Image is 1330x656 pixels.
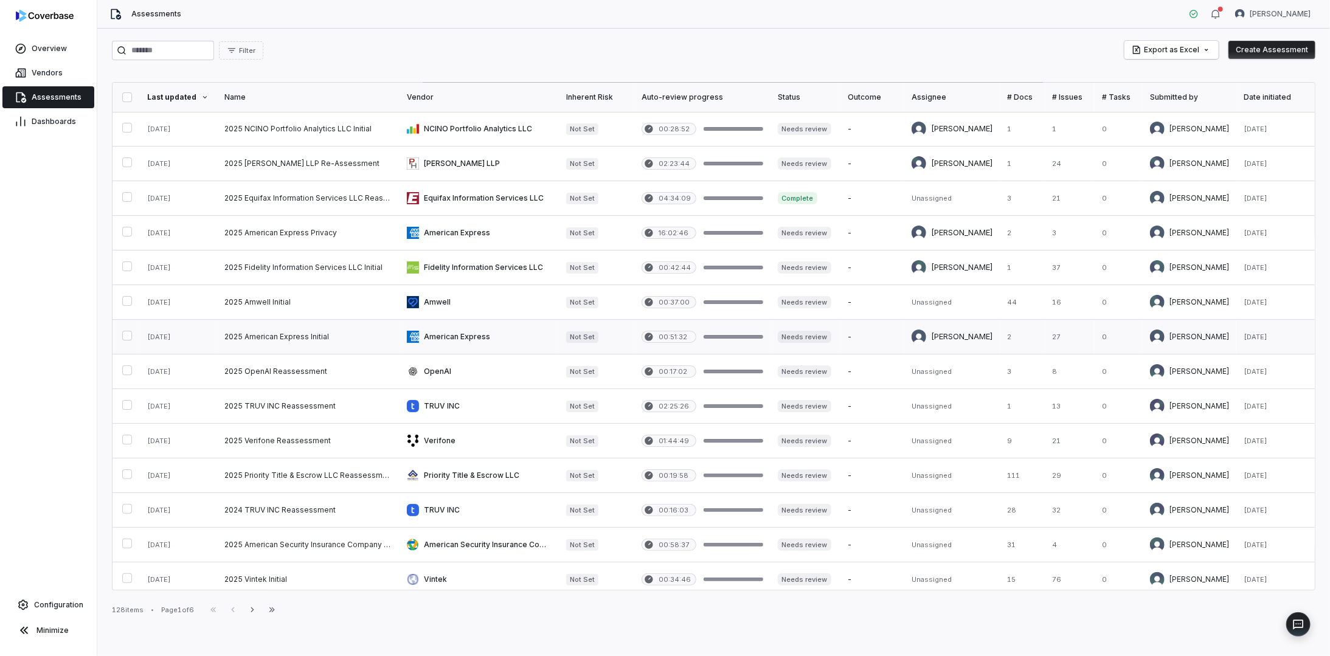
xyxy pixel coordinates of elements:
[36,626,69,635] span: Minimize
[1228,5,1318,23] button: Bridget Seagraves avatar[PERSON_NAME]
[841,389,904,424] td: -
[147,92,210,102] div: Last updated
[841,528,904,562] td: -
[841,458,904,493] td: -
[1228,41,1315,59] button: Create Assessment
[912,92,992,102] div: Assignee
[161,606,194,615] div: Page 1 of 6
[131,9,181,19] span: Assessments
[1150,295,1165,309] img: Travis Helton avatar
[2,86,94,108] a: Assessments
[1150,433,1165,448] img: Jason Boland avatar
[912,122,926,136] img: Bridget Seagraves avatar
[1150,399,1165,413] img: Jason Boland avatar
[841,320,904,354] td: -
[841,216,904,250] td: -
[841,424,904,458] td: -
[32,117,76,126] span: Dashboards
[1250,9,1311,19] span: [PERSON_NAME]
[1102,92,1135,102] div: # Tasks
[1150,503,1165,517] img: Michael Violante avatar
[841,354,904,389] td: -
[151,606,154,614] div: •
[32,92,81,102] span: Assessments
[1150,156,1165,171] img: Isaac Mousel avatar
[32,44,67,54] span: Overview
[1150,122,1165,136] img: Bridget Seagraves avatar
[778,92,833,102] div: Status
[112,606,144,615] div: 128 items
[1150,92,1229,102] div: Submitted by
[224,92,392,102] div: Name
[841,147,904,181] td: -
[1150,364,1165,379] img: Robert Latcham avatar
[1235,9,1245,19] img: Bridget Seagraves avatar
[16,10,74,22] img: logo-D7KZi-bG.svg
[1007,92,1038,102] div: # Docs
[1150,260,1165,275] img: Madison Hull avatar
[1150,537,1165,552] img: Jonathan Wann avatar
[1150,468,1165,483] img: Robert Latcham avatar
[912,156,926,171] img: Isaac Mousel avatar
[1150,226,1165,240] img: Bridget Seagraves avatar
[841,285,904,320] td: -
[841,181,904,216] td: -
[1150,572,1165,587] img: Jonathan Lee avatar
[1124,41,1219,59] button: Export as Excel
[841,112,904,147] td: -
[5,594,92,616] a: Configuration
[566,92,627,102] div: Inherent Risk
[1053,92,1088,102] div: # Issues
[219,41,263,60] button: Filter
[642,92,763,102] div: Auto-review progress
[912,330,926,344] img: Bridget Seagraves avatar
[5,618,92,643] button: Minimize
[1150,330,1165,344] img: Bridget Seagraves avatar
[239,46,255,55] span: Filter
[407,92,552,102] div: Vendor
[2,38,94,60] a: Overview
[841,562,904,597] td: -
[1244,92,1305,102] div: Date initiated
[32,68,63,78] span: Vendors
[912,226,926,240] img: Bridget Seagraves avatar
[912,260,926,275] img: Madison Hull avatar
[2,62,94,84] a: Vendors
[2,111,94,133] a: Dashboards
[1150,191,1165,205] img: Adam Hauseman avatar
[848,92,897,102] div: Outcome
[841,493,904,528] td: -
[34,600,83,610] span: Configuration
[841,250,904,285] td: -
